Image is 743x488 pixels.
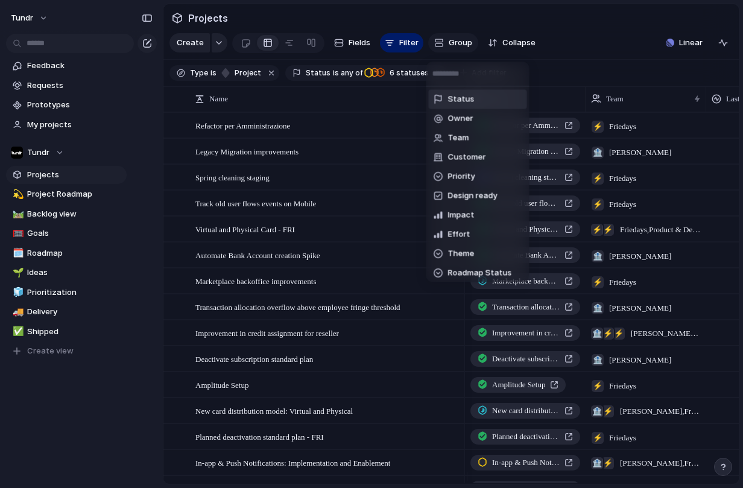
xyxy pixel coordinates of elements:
[448,113,473,125] span: Owner
[448,267,512,279] span: Roadmap Status
[448,151,486,163] span: Customer
[448,248,475,260] span: Theme
[448,171,475,183] span: Priority
[448,132,469,144] span: Team
[448,93,475,106] span: Status
[448,209,475,221] span: Impact
[448,190,498,202] span: Design ready
[448,229,470,241] span: Effort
